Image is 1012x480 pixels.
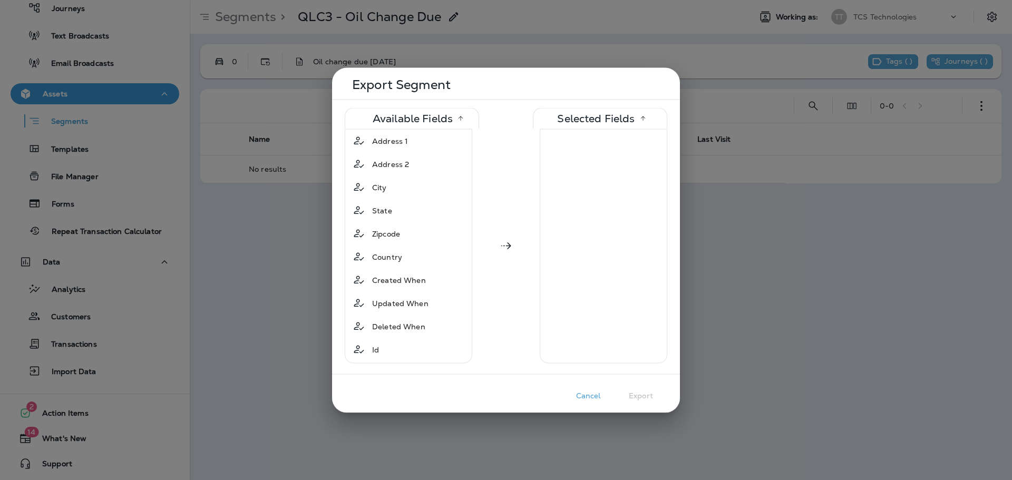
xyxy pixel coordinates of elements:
[562,387,615,404] button: Cancel
[372,205,392,215] span: State
[557,114,635,122] p: Selected Fields
[372,182,387,192] span: City
[372,321,425,331] span: Deleted When
[372,275,426,285] span: Created When
[453,110,469,126] button: Sort by name
[372,298,429,308] span: Updated When
[372,135,408,146] span: Address 1
[372,228,400,239] span: Zipcode
[372,251,402,262] span: Country
[352,80,663,89] p: Export Segment
[372,344,379,355] span: Id
[373,114,453,122] p: Available Fields
[372,159,409,169] span: Address 2
[635,110,651,126] button: Sort by name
